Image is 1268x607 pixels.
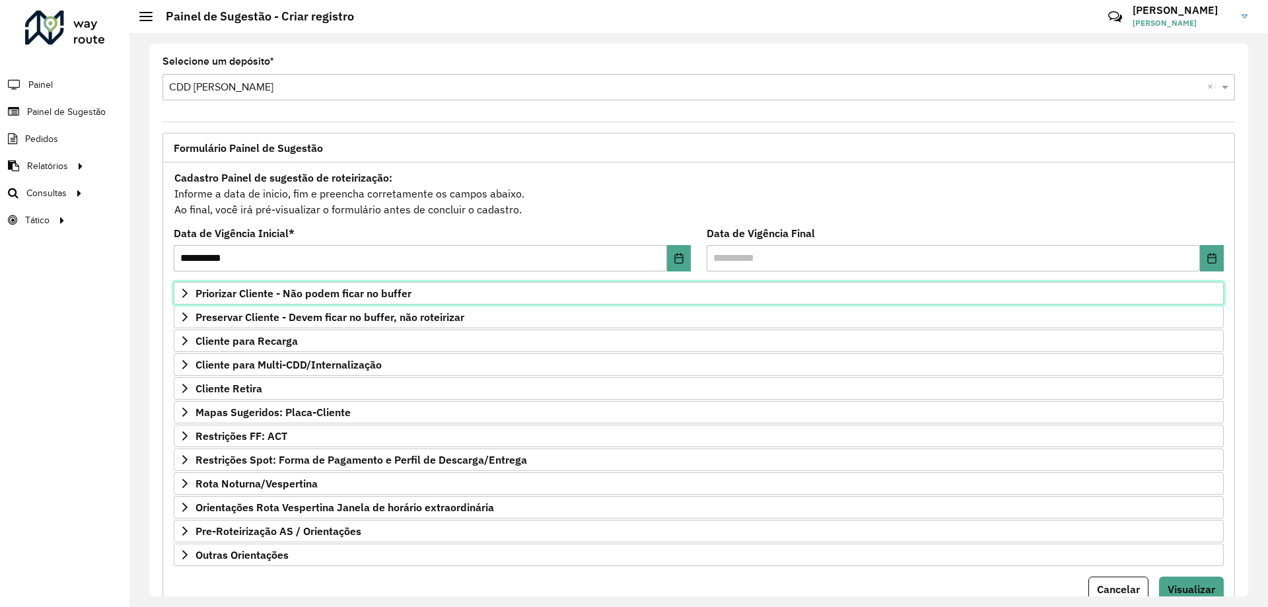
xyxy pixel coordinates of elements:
a: Cliente Retira [174,377,1224,400]
span: Restrições FF: ACT [195,431,287,441]
a: Orientações Rota Vespertina Janela de horário extraordinária [174,496,1224,518]
a: Priorizar Cliente - Não podem ficar no buffer [174,282,1224,304]
button: Choose Date [667,245,691,271]
span: [PERSON_NAME] [1133,17,1232,29]
span: Priorizar Cliente - Não podem ficar no buffer [195,288,411,299]
button: Choose Date [1200,245,1224,271]
label: Selecione um depósito [162,54,274,69]
a: Preservar Cliente - Devem ficar no buffer, não roteirizar [174,306,1224,328]
span: Restrições Spot: Forma de Pagamento e Perfil de Descarga/Entrega [195,454,527,465]
span: Painel [28,78,53,92]
span: Preservar Cliente - Devem ficar no buffer, não roteirizar [195,312,464,322]
button: Visualizar [1159,577,1224,602]
label: Data de Vigência Final [707,225,815,241]
span: Formulário Painel de Sugestão [174,143,323,153]
a: Contato Rápido [1101,3,1129,31]
span: Cliente para Multi-CDD/Internalização [195,359,382,370]
a: Pre-Roteirização AS / Orientações [174,520,1224,542]
a: Outras Orientações [174,544,1224,566]
h3: [PERSON_NAME] [1133,4,1232,17]
strong: Cadastro Painel de sugestão de roteirização: [174,171,392,184]
span: Outras Orientações [195,550,289,560]
a: Mapas Sugeridos: Placa-Cliente [174,401,1224,423]
span: Cliente Retira [195,383,262,394]
span: Cliente para Recarga [195,336,298,346]
span: Pedidos [25,132,58,146]
a: Restrições Spot: Forma de Pagamento e Perfil de Descarga/Entrega [174,448,1224,471]
button: Cancelar [1088,577,1148,602]
span: Consultas [26,186,67,200]
span: Clear all [1207,79,1218,95]
span: Mapas Sugeridos: Placa-Cliente [195,407,351,417]
span: Relatórios [27,159,68,173]
span: Tático [25,213,50,227]
span: Pre-Roteirização AS / Orientações [195,526,361,536]
h2: Painel de Sugestão - Criar registro [153,9,354,24]
a: Cliente para Multi-CDD/Internalização [174,353,1224,376]
div: Informe a data de inicio, fim e preencha corretamente os campos abaixo. Ao final, você irá pré-vi... [174,169,1224,218]
label: Data de Vigência Inicial [174,225,295,241]
a: Rota Noturna/Vespertina [174,472,1224,495]
a: Restrições FF: ACT [174,425,1224,447]
span: Orientações Rota Vespertina Janela de horário extraordinária [195,502,494,513]
span: Cancelar [1097,583,1140,596]
span: Visualizar [1168,583,1215,596]
span: Painel de Sugestão [27,105,106,119]
a: Cliente para Recarga [174,330,1224,352]
span: Rota Noturna/Vespertina [195,478,318,489]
